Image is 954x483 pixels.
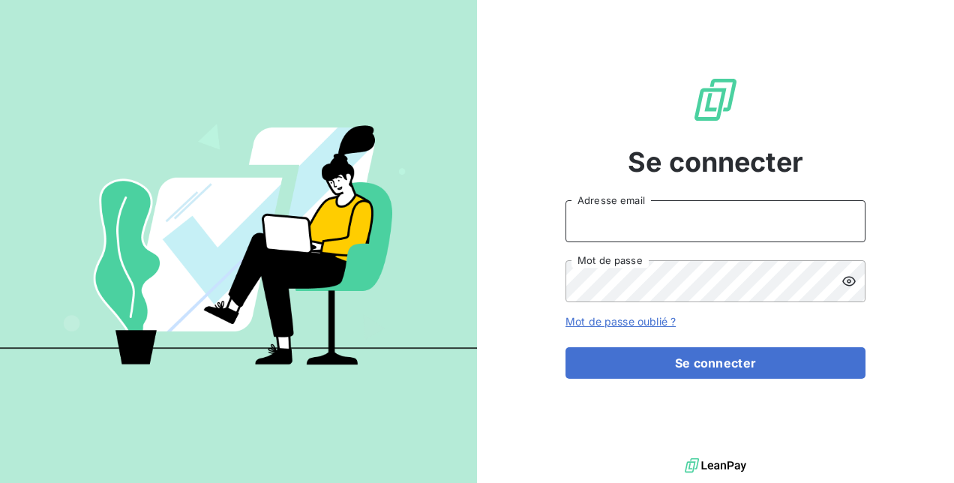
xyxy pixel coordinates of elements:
[565,315,676,328] a: Mot de passe oublié ?
[691,76,739,124] img: Logo LeanPay
[565,200,865,242] input: placeholder
[565,347,865,379] button: Se connecter
[628,142,803,182] span: Se connecter
[685,454,746,477] img: logo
